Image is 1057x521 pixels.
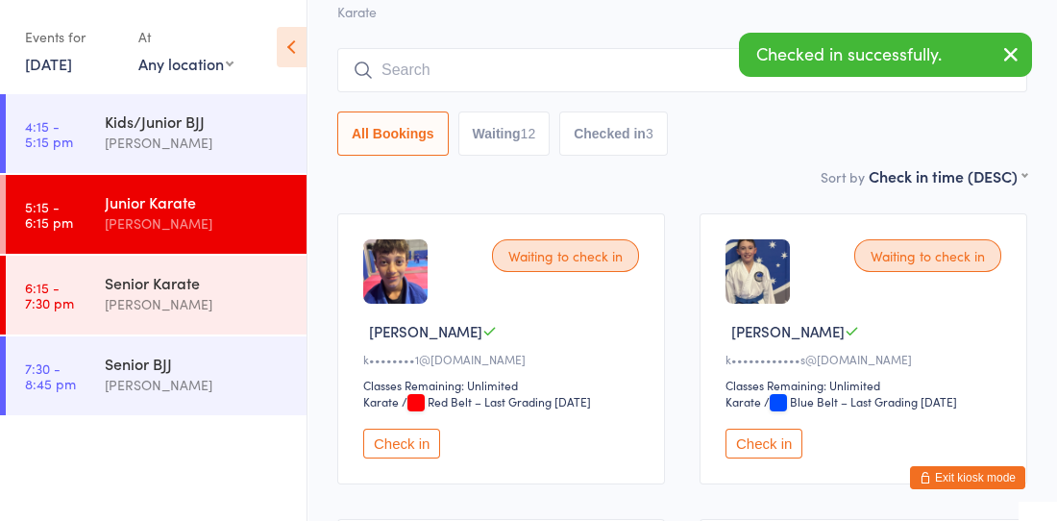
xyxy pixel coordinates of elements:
time: 7:30 - 8:45 pm [25,360,76,391]
input: Search [337,48,1027,92]
div: [PERSON_NAME] [105,293,290,315]
time: 4:15 - 5:15 pm [25,118,73,149]
div: Senior Karate [105,272,290,293]
span: / Blue Belt – Last Grading [DATE] [764,393,957,409]
div: Waiting to check in [492,239,639,272]
div: Junior Karate [105,191,290,212]
div: [PERSON_NAME] [105,132,290,154]
div: 3 [646,126,653,141]
button: Checked in3 [559,112,668,156]
div: k••••••••••••s@[DOMAIN_NAME] [725,351,1007,367]
div: At [138,21,234,53]
img: image1757319129.png [725,239,790,304]
div: k••••••••1@[DOMAIN_NAME] [363,351,645,367]
a: 5:15 -6:15 pmJunior Karate[PERSON_NAME] [6,175,307,254]
div: Kids/Junior BJJ [105,111,290,132]
div: Classes Remaining: Unlimited [363,377,645,393]
img: image1753770519.png [363,239,428,304]
div: [PERSON_NAME] [105,212,290,235]
button: Exit kiosk mode [910,466,1025,489]
div: Checked in successfully. [739,33,1032,77]
div: Classes Remaining: Unlimited [725,377,1007,393]
button: All Bookings [337,112,449,156]
div: Any location [138,53,234,74]
a: 6:15 -7:30 pmSenior Karate[PERSON_NAME] [6,256,307,335]
div: Karate [725,393,761,409]
span: [PERSON_NAME] [369,321,482,341]
div: Karate [363,393,399,409]
time: 5:15 - 6:15 pm [25,199,73,230]
a: [DATE] [25,53,72,74]
time: 6:15 - 7:30 pm [25,280,74,310]
button: Waiting12 [458,112,551,156]
label: Sort by [821,167,865,186]
div: Senior BJJ [105,353,290,374]
button: Check in [363,429,440,459]
div: Waiting to check in [854,239,1001,272]
div: Events for [25,21,119,53]
span: Karate [337,2,1027,21]
div: 12 [521,126,536,141]
div: Check in time (DESC) [869,165,1027,186]
a: 4:15 -5:15 pmKids/Junior BJJ[PERSON_NAME] [6,94,307,173]
span: [PERSON_NAME] [731,321,845,341]
button: Check in [725,429,802,459]
span: / Red Belt – Last Grading [DATE] [402,393,591,409]
a: 7:30 -8:45 pmSenior BJJ[PERSON_NAME] [6,336,307,415]
div: [PERSON_NAME] [105,374,290,396]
